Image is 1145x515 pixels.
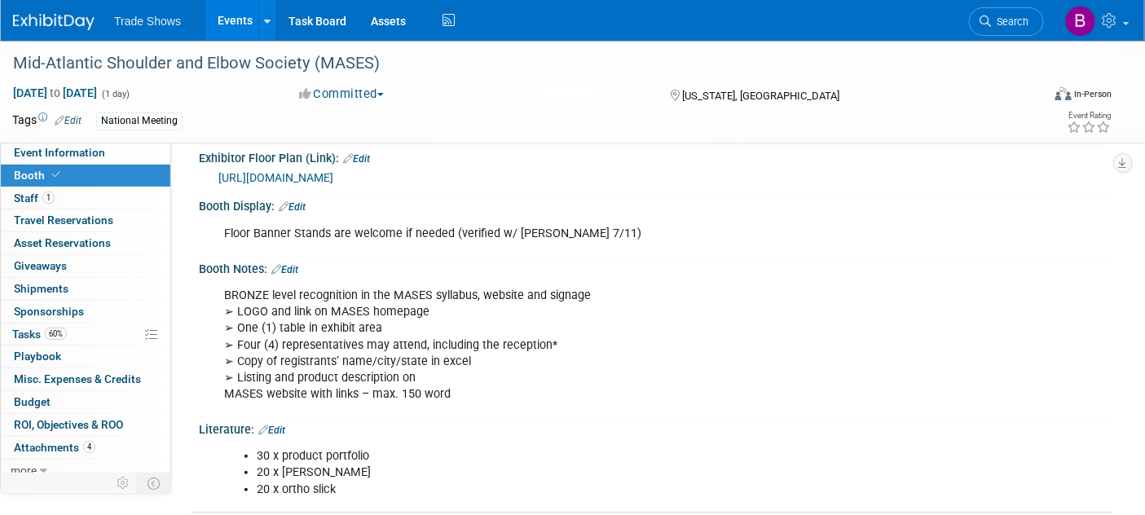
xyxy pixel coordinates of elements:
[199,194,1112,215] div: Booth Display:
[279,201,306,213] a: Edit
[1,165,170,187] a: Booth
[45,328,67,340] span: 60%
[14,372,141,385] span: Misc. Expenses & Credits
[1,142,170,164] a: Event Information
[218,171,333,184] a: [URL][DOMAIN_NAME]
[47,86,63,99] span: to
[14,282,68,295] span: Shipments
[949,85,1112,109] div: Event Format
[96,112,183,130] div: National Meeting
[1065,6,1096,37] img: Becca Rensi
[991,15,1028,28] span: Search
[14,213,113,227] span: Travel Reservations
[55,115,81,126] a: Edit
[258,425,285,436] a: Edit
[1068,112,1112,120] div: Event Rating
[1,232,170,254] a: Asset Reservations
[257,448,926,464] li: 30 x product portfolio
[682,90,839,102] span: [US_STATE], [GEOGRAPHIC_DATA]
[109,473,138,494] td: Personalize Event Tab Strip
[257,482,926,498] li: 20 x ortho slick
[1,437,170,459] a: Attachments4
[1055,87,1072,100] img: Format-Inperson.png
[100,89,130,99] span: (1 day)
[1,209,170,231] a: Travel Reservations
[14,350,61,363] span: Playbook
[52,170,60,179] i: Booth reservation complete
[1,255,170,277] a: Giveaways
[213,218,936,250] div: Floor Banner Stands are welcome if needed (verified w/ [PERSON_NAME] 7/11)
[12,328,67,341] span: Tasks
[1,368,170,390] a: Misc. Expenses & Credits
[199,417,1112,438] div: Literature:
[14,236,111,249] span: Asset Reservations
[199,257,1112,278] div: Booth Notes:
[271,264,298,275] a: Edit
[14,441,95,454] span: Attachments
[12,86,98,100] span: [DATE] [DATE]
[213,280,936,411] div: BRONZE level recognition in the MASES syllabus, website and signage ➢ LOGO and link on MASES home...
[343,153,370,165] a: Edit
[138,473,171,494] td: Toggle Event Tabs
[1074,88,1112,100] div: In-Person
[1,301,170,323] a: Sponsorships
[14,305,84,318] span: Sponsorships
[12,112,81,130] td: Tags
[969,7,1044,36] a: Search
[14,191,55,205] span: Staff
[1,324,170,346] a: Tasks60%
[83,441,95,453] span: 4
[1,187,170,209] a: Staff1
[1,460,170,482] a: more
[14,259,67,272] span: Giveaways
[1,278,170,300] a: Shipments
[114,15,181,28] span: Trade Shows
[14,169,64,182] span: Booth
[13,14,95,30] img: ExhibitDay
[14,418,123,431] span: ROI, Objectives & ROO
[7,49,1019,78] div: Mid-Atlantic Shoulder and Elbow Society (MASES)
[11,464,37,477] span: more
[1,391,170,413] a: Budget
[42,191,55,204] span: 1
[1,346,170,368] a: Playbook
[14,146,105,159] span: Event Information
[293,86,390,103] button: Committed
[14,395,51,408] span: Budget
[1,414,170,436] a: ROI, Objectives & ROO
[199,146,1112,167] div: Exhibitor Floor Plan (Link):
[257,464,926,481] li: 20 x [PERSON_NAME]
